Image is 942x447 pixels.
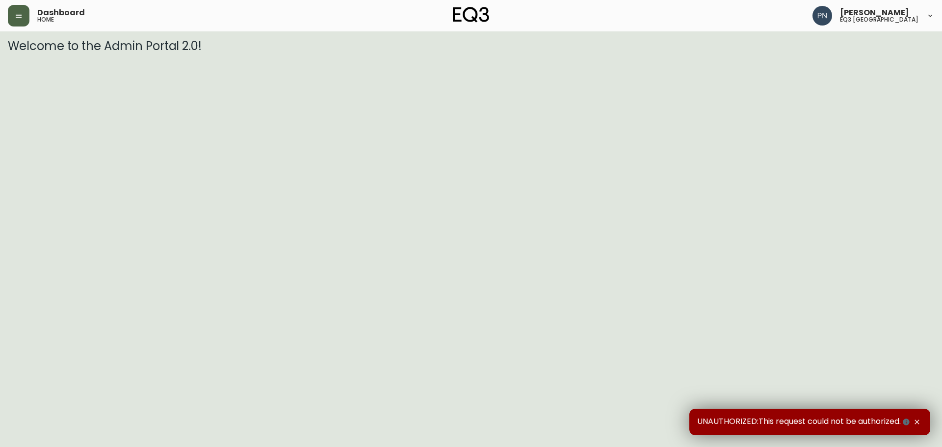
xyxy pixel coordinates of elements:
[453,7,489,23] img: logo
[697,417,912,427] span: UNAUTHORIZED:This request could not be authorized.
[812,6,832,26] img: 496f1288aca128e282dab2021d4f4334
[8,39,934,53] h3: Welcome to the Admin Portal 2.0!
[37,17,54,23] h5: home
[840,9,909,17] span: [PERSON_NAME]
[37,9,85,17] span: Dashboard
[840,17,918,23] h5: eq3 [GEOGRAPHIC_DATA]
